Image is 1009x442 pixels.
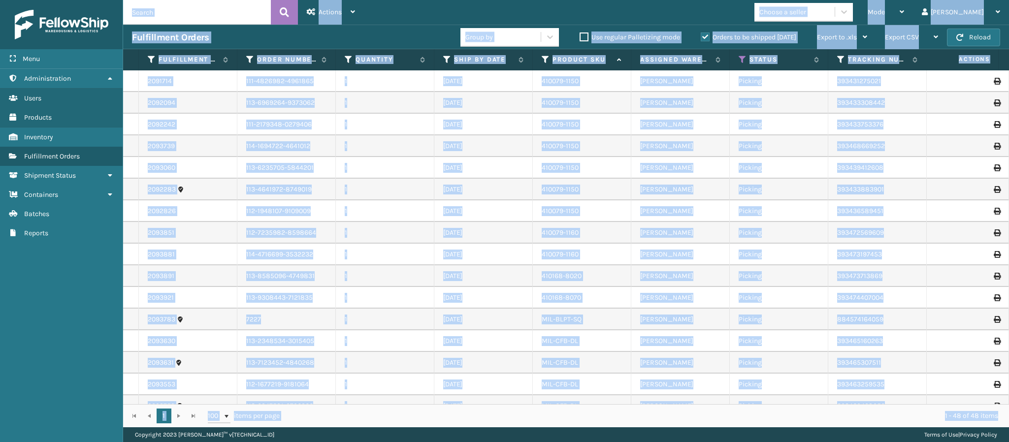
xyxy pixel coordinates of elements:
[553,55,612,64] label: Product SKU
[454,55,514,64] label: Ship By Date
[293,411,998,421] div: 1 - 48 of 48 items
[631,309,730,330] td: [PERSON_NAME]
[24,210,49,218] span: Batches
[837,402,885,410] a: 393469408950
[336,222,434,244] td: 1
[24,94,41,102] span: Users
[434,200,533,222] td: [DATE]
[837,163,883,172] a: 393439412608
[631,395,730,417] td: [PERSON_NAME]
[336,157,434,179] td: 1
[336,135,434,157] td: 1
[336,309,434,330] td: 1
[730,287,828,309] td: Picking
[237,92,336,114] td: 113-6969264-9373062
[542,77,579,85] a: 410079-1150
[336,287,434,309] td: 1
[237,330,336,352] td: 113-2348534-3015405
[336,244,434,265] td: 1
[148,163,175,173] a: 2093060
[994,316,1000,323] i: Print Label
[885,33,919,41] span: Export CSV
[542,250,579,258] a: 410079-1160
[730,395,828,417] td: Picking
[994,229,1000,236] i: Print Label
[631,200,730,222] td: [PERSON_NAME]
[730,352,828,374] td: Picking
[730,92,828,114] td: Picking
[237,309,336,330] td: 7227
[994,403,1000,410] i: Print Label
[817,33,857,41] span: Export to .xls
[631,70,730,92] td: [PERSON_NAME]
[237,244,336,265] td: 114-4716699-3532232
[542,380,578,388] a: MIL-CFB-DL
[336,374,434,395] td: 1
[730,135,828,157] td: Picking
[434,135,533,157] td: [DATE]
[994,164,1000,171] i: Print Label
[837,380,884,388] a: 393463259535
[148,293,174,303] a: 2093921
[837,272,882,280] a: 393473713869
[631,352,730,374] td: [PERSON_NAME]
[208,411,223,421] span: 100
[994,381,1000,388] i: Print Label
[148,358,174,368] a: 2093631
[994,121,1000,128] i: Print Label
[257,55,317,64] label: Order Number
[837,250,882,258] a: 393473197453
[434,352,533,374] td: [DATE]
[434,179,533,200] td: [DATE]
[148,185,176,194] a: 2092283
[848,55,908,64] label: Tracking Number
[730,222,828,244] td: Picking
[542,272,582,280] a: 410168-8020
[434,70,533,92] td: [DATE]
[730,179,828,200] td: Picking
[631,114,730,135] td: [PERSON_NAME]
[631,157,730,179] td: [PERSON_NAME]
[434,309,533,330] td: [DATE]
[749,55,809,64] label: Status
[759,7,806,17] div: Choose a seller
[148,76,172,86] a: 2091714
[640,55,711,64] label: Assigned Warehouse
[237,265,336,287] td: 113-8585096-4749831
[208,409,280,423] span: items per page
[580,33,680,41] label: Use regular Palletizing mode
[994,251,1000,258] i: Print Label
[542,337,578,345] a: MIL-CFB-DL
[237,374,336,395] td: 112-1677219-9181064
[631,92,730,114] td: [PERSON_NAME]
[631,179,730,200] td: [PERSON_NAME]
[132,32,209,43] h3: Fulfillment Orders
[434,114,533,135] td: [DATE]
[434,92,533,114] td: [DATE]
[336,395,434,417] td: 1
[994,359,1000,366] i: Print Label
[631,135,730,157] td: [PERSON_NAME]
[336,92,434,114] td: 1
[148,401,175,411] a: 2093752
[928,51,996,67] span: Actions
[730,200,828,222] td: Picking
[730,330,828,352] td: Picking
[148,141,175,151] a: 2093739
[434,374,533,395] td: [DATE]
[631,222,730,244] td: [PERSON_NAME]
[994,186,1000,193] i: Print Label
[148,271,174,281] a: 2093891
[631,374,730,395] td: [PERSON_NAME]
[237,395,336,417] td: 113-0247581-9796266
[465,32,493,42] div: Group by
[237,135,336,157] td: 114-1694722-4641012
[15,10,108,39] img: logo
[542,98,579,107] a: 410079-1150
[237,157,336,179] td: 113-6235705-5844201
[542,293,581,302] a: 410168-8070
[994,143,1000,150] i: Print Label
[24,152,80,160] span: Fulfillment Orders
[237,222,336,244] td: 112-7235982-8598664
[24,74,71,83] span: Administration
